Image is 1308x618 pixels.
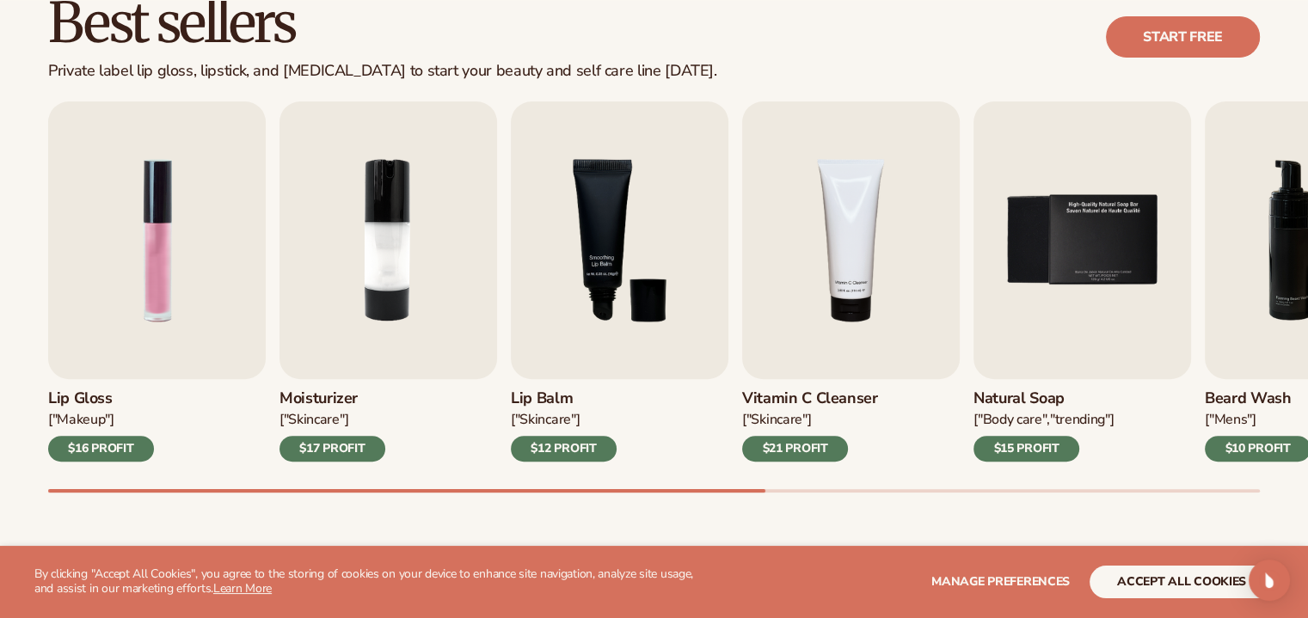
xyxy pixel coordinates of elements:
a: Learn More [213,580,272,597]
div: ["MAKEUP"] [48,411,154,429]
span: Manage preferences [931,573,1070,590]
h3: Lip Gloss [48,389,154,408]
button: Manage preferences [931,566,1070,598]
div: $15 PROFIT [973,436,1079,462]
p: By clicking "Accept All Cookies", you agree to the storing of cookies on your device to enhance s... [34,567,713,597]
div: ["SKINCARE"] [279,411,385,429]
div: Open Intercom Messenger [1249,560,1290,601]
div: ["SKINCARE"] [511,411,617,429]
a: Start free [1106,16,1260,58]
div: $12 PROFIT [511,436,617,462]
a: 2 / 9 [279,101,497,462]
div: Private label lip gloss, lipstick, and [MEDICAL_DATA] to start your beauty and self care line [DA... [48,62,717,81]
div: $17 PROFIT [279,436,385,462]
a: 4 / 9 [742,101,960,462]
a: 3 / 9 [511,101,728,462]
h3: Natural Soap [973,389,1114,408]
div: ["BODY Care","TRENDING"] [973,411,1114,429]
div: $16 PROFIT [48,436,154,462]
h3: Lip Balm [511,389,617,408]
h3: Vitamin C Cleanser [742,389,878,408]
a: 1 / 9 [48,101,266,462]
button: accept all cookies [1090,566,1274,598]
a: 5 / 9 [973,101,1191,462]
div: ["Skincare"] [742,411,878,429]
h3: Moisturizer [279,389,385,408]
div: $21 PROFIT [742,436,848,462]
